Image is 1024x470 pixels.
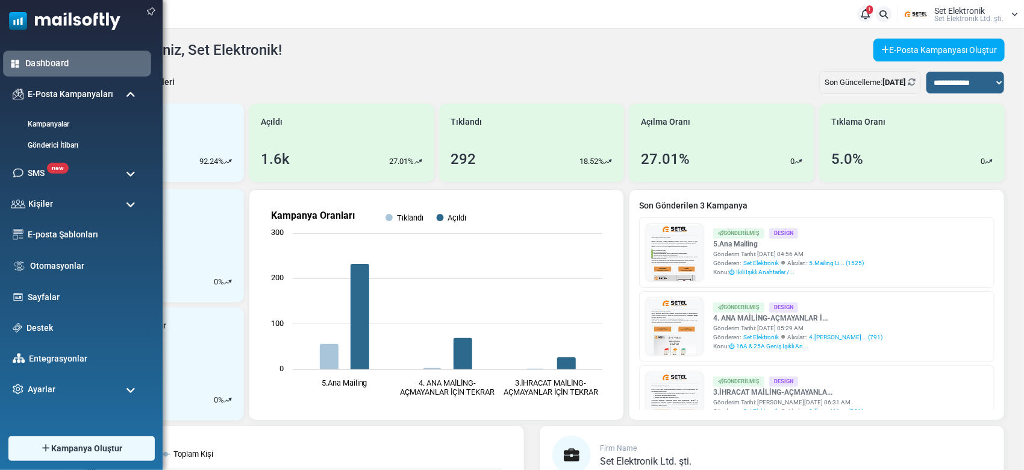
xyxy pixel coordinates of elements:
[36,223,228,233] strong: ✅ Yüksek iletken sağlayan pirinç malzeme
[214,394,218,406] p: 0
[58,273,180,299] span: WhatsApp
[729,343,808,349] span: ⏻ 16A & 25A Geniş Işıklı An...
[261,116,283,128] span: Açıldı
[271,273,284,282] text: 200
[214,276,232,288] div: %
[713,249,864,258] div: Gönderim Tarihi: [DATE] 04:56 AM
[451,148,476,170] div: 292
[713,377,764,387] div: Gönderilmiş
[36,260,379,261] table: divider
[271,210,355,221] text: Kampanya Oranları
[882,78,906,87] b: [DATE]
[36,91,379,104] p: Dear {(first_name)} {(last_name)},
[36,199,379,234] strong: is committed to providing reliable, high-qualified switch solutions for your projects.
[713,387,863,398] a: 3.İHRACAT MAİLİNG-AÇMAYANLA...
[30,260,142,272] a: Otomasyonlar
[769,302,798,313] div: Design
[214,311,379,312] table: divider
[809,333,882,342] a: 4.[PERSON_NAME]... (791)
[743,333,779,342] span: Set Elektronik
[36,104,379,143] p: , , Avrupa standartlarına uygun üretimi ile elektrik bağlantılarınız için
[36,158,66,168] strong: SETEL
[713,333,882,342] div: Gönderen: Alıcılar::
[321,378,367,387] text: 5.Ana Mailing
[831,116,885,128] span: Tıklama Oranı
[36,197,151,207] strong: ✅
[255,318,339,342] span: E-mail Üzerinden Ulaşın
[214,394,232,406] div: %
[934,15,1004,22] span: Set Elektronik Ltd. şti.
[743,407,779,416] span: Set Elektronik
[36,311,202,312] table: divider
[70,199,319,209] strong: for industrial, household and/or OEM applications,
[13,168,23,178] img: sms-icon.png
[255,213,339,237] span: E-mail Üzerinden Ulaşın
[236,273,357,299] span: E-mail
[36,91,379,104] p: Sayın {(first_name)} {(last_name)},
[713,302,764,313] div: Gönderilmiş
[7,140,145,151] a: Gönderici İtibarı
[504,378,598,396] text: 3.İHRACAT MAİLİNG- AÇMAYANLAR İÇİN TEKRAR
[36,118,237,128] strong: SETEL, İkili Işıklı / Işıksız [PERSON_NAME]
[25,57,145,70] a: Dashboard
[60,152,275,162] strong: Wide product types / symbol / color options range
[901,5,1018,23] a: User Logo Set Elektronik Set Elektronik Ltd. şti.
[36,145,69,155] strong: SETEL,
[790,155,795,168] p: 0
[831,148,863,170] div: 5.0%
[641,116,690,128] span: Açılma Oranı
[639,199,994,212] a: Son Gönderilen 3 Kampanya
[60,164,220,175] strong: 16Amper or 25Amper choices (250V).
[28,383,55,396] span: Ayarlar
[235,105,349,116] strong: yüksek kalite ve emniyet
[36,78,379,79] table: divider
[56,312,182,349] a: WhatsappÜzerinden Ulaşın
[52,236,225,246] strong: Farklı renk ve sembol alternatifleriy
[172,145,276,155] strong: güvenilir iş ortağınızdır.
[259,199,614,410] svg: Kampanya Oranları
[48,184,143,194] strong: 16A & 25Amper, 250V
[13,89,23,99] img: campaigns-icon.png
[279,364,284,373] text: 0
[857,6,873,22] a: 1
[261,148,290,170] div: 1.6k
[28,228,142,241] a: E-posta Şablonları
[136,117,258,128] strong: lobal Manufacturer Partner"
[29,352,142,365] a: Entegrasyonlar
[601,444,637,453] span: Firm Name
[236,312,357,349] a: E-mailÜzerinden Ulaşın
[400,378,495,396] text: 4. ANA MAİLİNG- AÇMAYANLAR İÇİN TEKRAR
[713,228,764,239] div: Gönderilmiş
[36,210,299,220] strong: ✅ Avrupa standartlarına uygun yüksek kalite plastik gövde
[236,207,357,244] a: E-mailÜzerinden Ulaşın
[60,176,379,189] p: solutions.
[60,177,201,187] strong: Durable, safe, and easy-to-install
[168,158,304,168] strong: güvenilir üretici iş ortağınızdır.
[78,213,161,237] span: Whatsapp Üzerinden Ulaşın
[713,239,864,249] a: 5.Ana Mailing
[13,259,26,273] img: workflow.svg
[809,407,863,416] a: 3.İhracat Ma... (381)
[36,117,379,143] p: , yüksek kalite, güvenlik ve uzun ömür odaklı üretimiyle elektrik bağlantılarınız için
[28,167,45,180] span: SMS
[58,42,282,59] h4: Tekrar hoş geldiniz, Set Elektronik!
[36,116,379,142] p: Proud of being " in producing
[713,258,864,268] div: Gönderen: Alıcılar::
[13,384,23,395] img: settings-icon.svg
[28,88,113,101] span: E-Posta Kampanyaları
[78,318,161,342] span: Whatsapp Üzerinden Ulaşın
[242,224,284,234] strong: catalogue
[36,360,202,361] table: divider
[601,457,692,466] a: Set Elektronik Ltd. şti.
[934,7,985,15] span: Set Elektronik
[271,228,284,237] text: 300
[36,105,233,116] strong: 16A & 25Amper Geniş Işıklı Anahtar serisi
[769,377,798,387] div: Design
[13,229,23,240] img: email-templates-icon.svg
[579,155,604,168] p: 18.52%
[713,407,863,416] div: Gönderen: Alıcılar::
